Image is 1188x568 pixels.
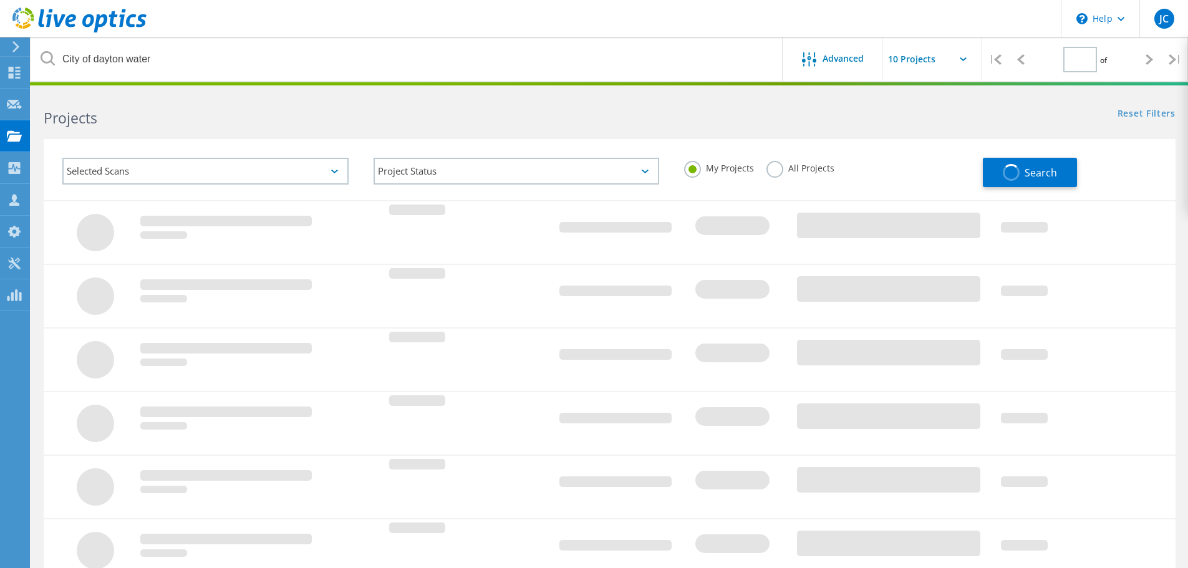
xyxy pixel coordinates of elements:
[766,161,834,173] label: All Projects
[823,54,864,63] span: Advanced
[982,37,1008,82] div: |
[1025,166,1057,180] span: Search
[374,158,660,185] div: Project Status
[44,108,97,128] b: Projects
[31,37,783,81] input: Search projects by name, owner, ID, company, etc
[1076,13,1088,24] svg: \n
[1162,37,1188,82] div: |
[983,158,1077,187] button: Search
[684,161,754,173] label: My Projects
[12,26,147,35] a: Live Optics Dashboard
[1118,109,1176,120] a: Reset Filters
[62,158,349,185] div: Selected Scans
[1159,14,1169,24] span: JC
[1100,55,1107,65] span: of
